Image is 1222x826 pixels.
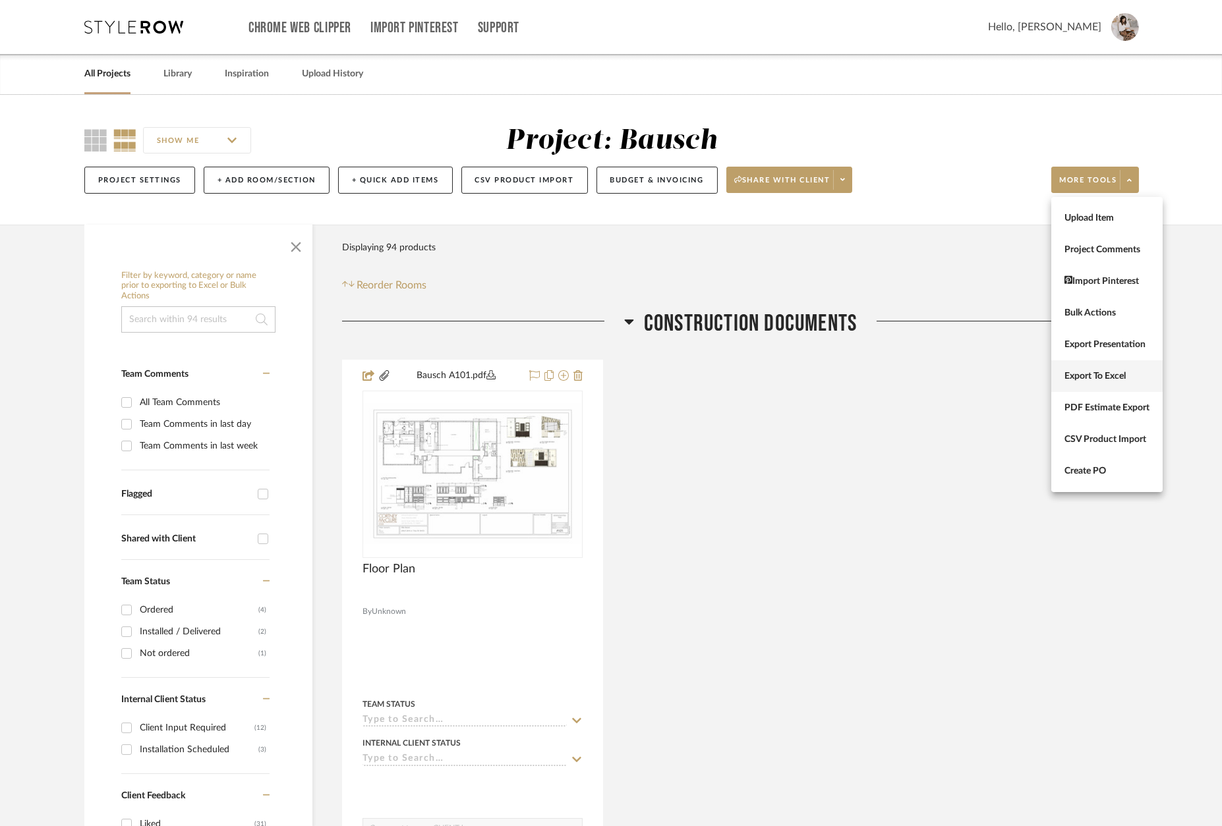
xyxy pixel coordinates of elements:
[1064,244,1149,256] span: Project Comments
[1064,339,1149,350] span: Export Presentation
[1064,434,1149,445] span: CSV Product Import
[1064,276,1149,287] span: Import Pinterest
[1064,466,1149,477] span: Create PO
[1064,308,1149,319] span: Bulk Actions
[1064,213,1149,224] span: Upload Item
[1064,402,1149,414] span: PDF Estimate Export
[1064,371,1149,382] span: Export To Excel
